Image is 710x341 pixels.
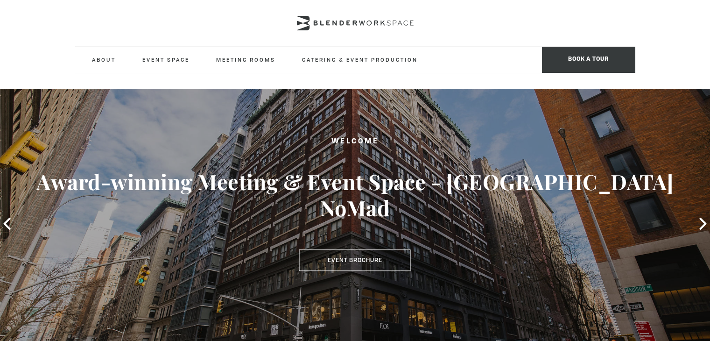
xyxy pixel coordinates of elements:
[299,249,411,271] a: Event Brochure
[135,47,197,72] a: Event Space
[295,47,425,72] a: Catering & Event Production
[35,136,675,148] h2: Welcome
[542,47,635,73] span: Book a tour
[209,47,283,72] a: Meeting Rooms
[84,47,123,72] a: About
[35,169,675,221] h3: Award-winning Meeting & Event Space - [GEOGRAPHIC_DATA] NoMad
